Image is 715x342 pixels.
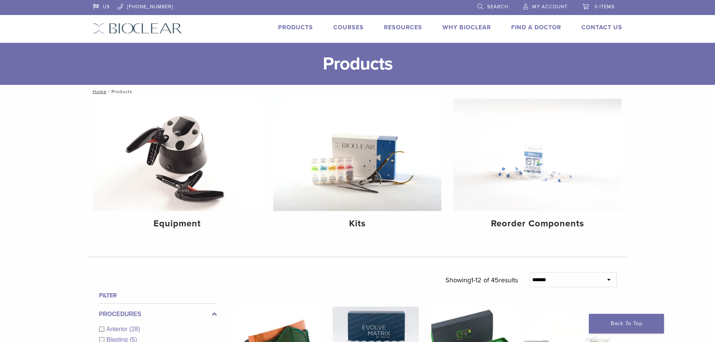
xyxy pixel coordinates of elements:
[384,24,422,31] a: Resources
[589,314,664,333] a: Back To Top
[273,99,441,235] a: Kits
[273,99,441,211] img: Kits
[459,217,616,231] h4: Reorder Components
[99,291,217,300] h4: Filter
[532,4,567,10] span: My Account
[279,217,435,231] h4: Kits
[278,24,313,31] a: Products
[93,99,262,235] a: Equipment
[453,99,622,235] a: Reorder Components
[581,24,622,31] a: Contact Us
[87,85,628,98] nav: Products
[107,326,129,332] span: Anterior
[99,310,217,319] label: Procedures
[93,23,182,34] img: Bioclear
[595,4,615,10] span: 0 items
[129,326,140,332] span: (28)
[487,4,508,10] span: Search
[107,90,111,93] span: /
[511,24,561,31] a: Find A Doctor
[446,272,518,288] p: Showing results
[443,24,491,31] a: Why Bioclear
[471,276,499,284] span: 1-12 of 45
[453,99,622,211] img: Reorder Components
[99,217,256,231] h4: Equipment
[90,89,107,94] a: Home
[93,99,262,211] img: Equipment
[333,24,364,31] a: Courses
